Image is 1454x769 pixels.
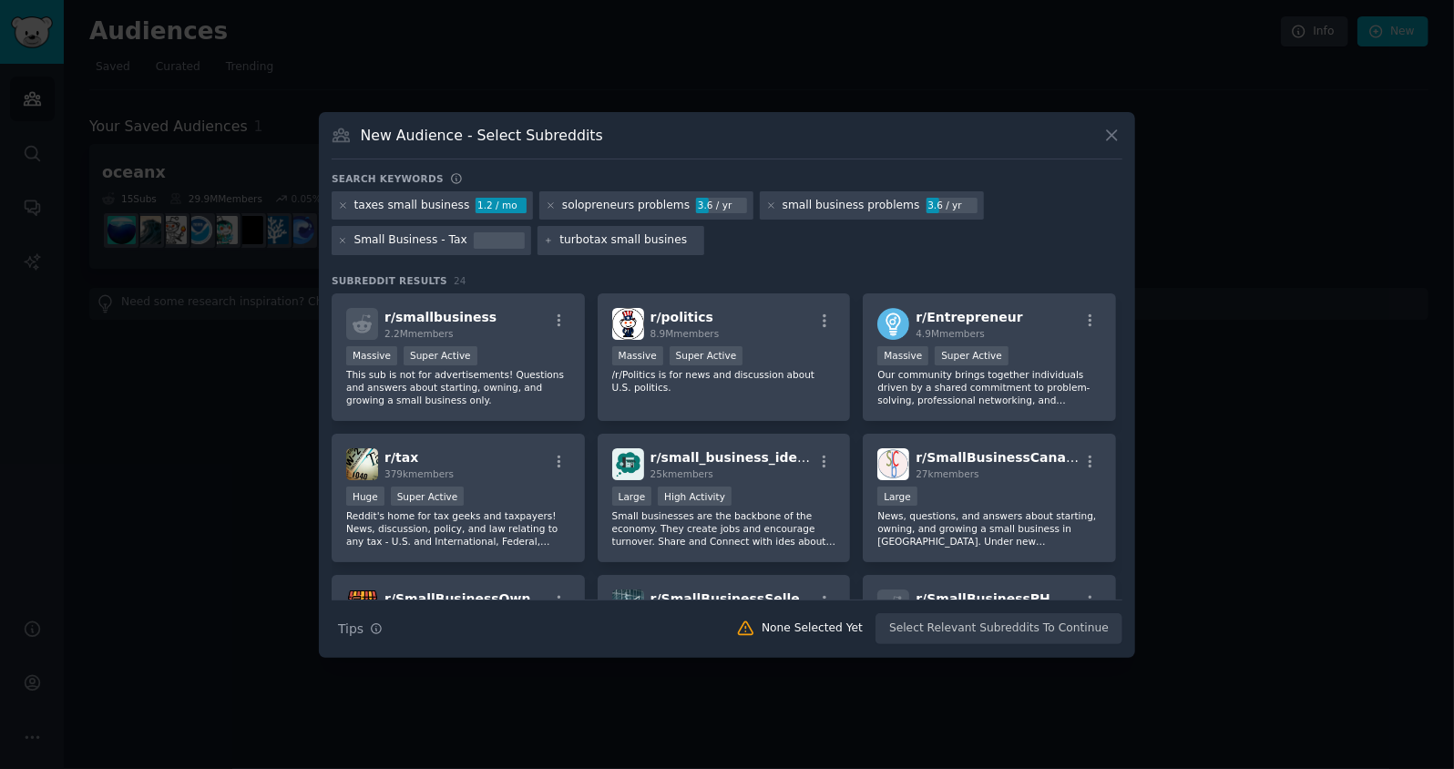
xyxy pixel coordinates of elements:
[783,198,920,214] div: small business problems
[650,310,713,324] span: r/ politics
[476,198,527,214] div: 1.2 / mo
[346,509,570,548] p: Reddit's home for tax geeks and taxpayers! News, discussion, policy, and law relating to any tax ...
[332,613,389,645] button: Tips
[346,346,397,365] div: Massive
[346,448,378,480] img: tax
[877,308,909,340] img: Entrepreneur
[935,346,1009,365] div: Super Active
[354,232,467,249] div: Small Business - Tax
[650,328,720,339] span: 8.9M members
[384,468,454,479] span: 379k members
[612,308,644,340] img: politics
[670,346,743,365] div: Super Active
[338,620,363,639] span: Tips
[916,328,985,339] span: 4.9M members
[762,620,863,637] div: None Selected Yet
[562,198,690,214] div: solopreneurs problems
[916,450,1083,465] span: r/ SmallBusinessCanada
[346,590,378,621] img: SmallBusinessOwners
[361,126,603,145] h3: New Audience - Select Subreddits
[384,591,553,606] span: r/ SmallBusinessOwners
[877,368,1101,406] p: Our community brings together individuals driven by a shared commitment to problem-solving, profe...
[877,346,928,365] div: Massive
[346,368,570,406] p: This sub is not for advertisements! Questions and answers about starting, owning, and growing a s...
[696,198,747,214] div: 3.6 / yr
[384,310,497,324] span: r/ smallbusiness
[332,172,444,185] h3: Search keywords
[612,448,644,480] img: small_business_ideas
[658,487,732,506] div: High Activity
[346,487,384,506] div: Huge
[384,328,454,339] span: 2.2M members
[650,468,713,479] span: 25k members
[877,487,917,506] div: Large
[391,487,465,506] div: Super Active
[332,274,447,287] span: Subreddit Results
[612,487,652,506] div: Large
[927,198,978,214] div: 3.6 / yr
[916,468,978,479] span: 27k members
[916,310,1022,324] span: r/ Entrepreneur
[404,346,477,365] div: Super Active
[559,232,698,249] input: New Keyword
[454,275,466,286] span: 24
[612,346,663,365] div: Massive
[612,590,644,621] img: SmallBusinessSellers
[916,591,1050,606] span: r/ SmallBusinessPH
[650,450,814,465] span: r/ small_business_ideas
[612,509,836,548] p: Small businesses are the backbone of the economy. They create jobs and encourage turnover. Share ...
[877,448,909,480] img: SmallBusinessCanada
[612,368,836,394] p: /r/Politics is for news and discussion about U.S. politics.
[877,509,1101,548] p: News, questions, and answers about starting, owning, and growing a small business in [GEOGRAPHIC_...
[384,450,418,465] span: r/ tax
[354,198,470,214] div: taxes small business
[650,591,814,606] span: r/ SmallBusinessSellers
